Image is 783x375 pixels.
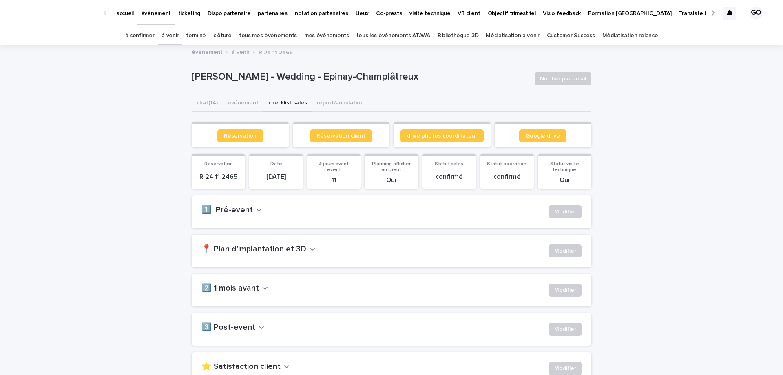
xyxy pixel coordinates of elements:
button: Modifier [549,205,582,218]
button: 1️⃣ Pré-event [201,205,262,215]
h2: 1️⃣ Pré-event [201,205,253,215]
p: R 24 11 2465 [259,47,293,56]
p: Oui [369,176,413,184]
a: à confirmer [125,26,155,45]
h2: ⭐ Satisfaction client [201,362,281,372]
h2: 2️⃣ 1 mois avant [201,284,259,293]
img: Ls34BcGeRexTGTNfXpUC [16,5,95,21]
a: événement [192,47,223,56]
span: Réservation [224,133,257,139]
button: Modifier [549,244,582,257]
button: Modifier [549,323,582,336]
span: Reservation [204,162,233,166]
span: Modifier [554,286,576,294]
a: Médiatisation relance [602,26,658,45]
a: Réservation client [310,129,372,142]
h2: 3️⃣ Post-event [201,323,255,333]
p: confirmé [485,173,529,181]
span: Google drive [526,133,560,139]
p: 11 [312,176,356,184]
a: Réservation [217,129,263,142]
span: Notifier par email [540,75,586,83]
button: checklist sales [263,95,312,112]
span: Modifier [554,364,576,373]
button: ⭐ Satisfaction client [201,362,290,372]
a: drive photos coordinateur [400,129,484,142]
span: Statut visite technique [550,162,579,172]
span: Modifier [554,325,576,333]
a: à venir [161,26,179,45]
p: confirmé [427,173,471,181]
a: Customer Success [547,26,595,45]
button: événement [223,95,263,112]
span: drive photos coordinateur [407,133,477,139]
p: Oui [543,176,586,184]
a: mes événements [304,26,349,45]
span: Statut opération [487,162,526,166]
p: R 24 11 2465 [197,173,240,181]
span: Date [270,162,282,166]
button: Modifier [549,362,582,375]
span: Planning afficher au client [372,162,411,172]
a: tous mes événements [239,26,297,45]
button: Notifier par email [535,72,591,85]
a: Google drive [519,129,566,142]
a: Médiatisation à venir [486,26,540,45]
p: [DATE] [254,173,298,181]
button: 3️⃣ Post-event [201,323,264,333]
a: à venir [232,47,250,56]
button: report/annulation [312,95,369,112]
h2: 📍 Plan d'implantation et 3D [201,244,306,254]
button: 2️⃣ 1 mois avant [201,284,268,293]
a: tous les événements ATAWA [356,26,430,45]
button: chat (14) [192,95,223,112]
a: clôturé [213,26,232,45]
p: [PERSON_NAME] - Wedding - Epinay-Champlâtreux [192,71,528,83]
div: GO [750,7,763,20]
a: Bibliothèque 3D [438,26,478,45]
span: # jours avant event [319,162,349,172]
span: Réservation client [316,133,365,139]
span: Statut sales [435,162,463,166]
span: Modifier [554,208,576,216]
span: Modifier [554,247,576,255]
button: 📍 Plan d'implantation et 3D [201,244,315,254]
a: terminé [186,26,206,45]
button: Modifier [549,284,582,297]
